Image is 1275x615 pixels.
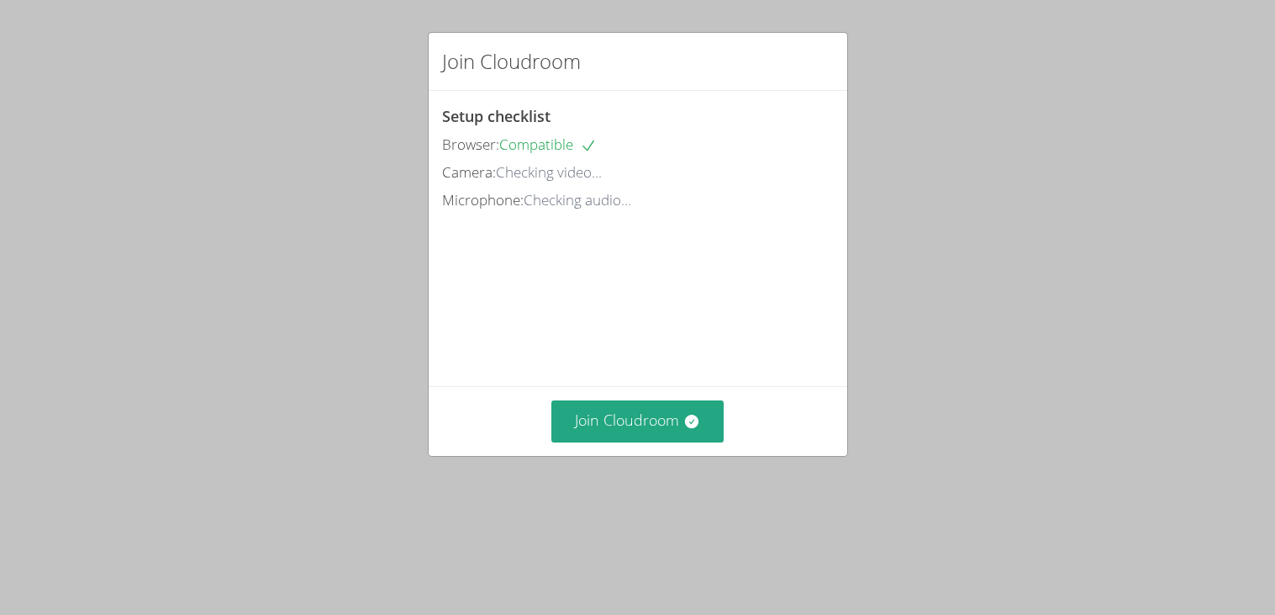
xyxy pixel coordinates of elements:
[442,162,496,182] span: Camera:
[442,46,581,77] h2: Join Cloudroom
[524,190,631,209] span: Checking audio...
[442,135,499,154] span: Browser:
[442,190,524,209] span: Microphone:
[496,162,602,182] span: Checking video...
[551,400,724,442] button: Join Cloudroom
[499,135,597,154] span: Compatible
[442,106,551,126] span: Setup checklist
